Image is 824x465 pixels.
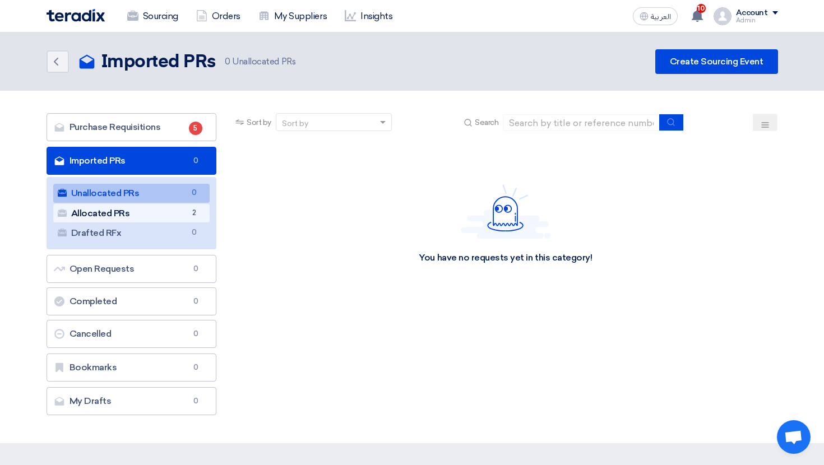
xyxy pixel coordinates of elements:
[101,51,216,73] h2: Imported PRs
[189,263,202,275] span: 0
[47,320,217,348] a: Cancelled0
[53,184,210,203] a: Unallocated PRs
[475,117,498,128] span: Search
[47,387,217,415] a: My Drafts0
[189,155,202,166] span: 0
[225,57,230,67] span: 0
[47,147,217,175] a: Imported PRs0
[282,118,308,129] div: Sort by
[189,396,202,407] span: 0
[247,117,271,128] span: Sort by
[651,13,671,21] span: العربية
[47,113,217,141] a: Purchase Requisitions5
[189,296,202,307] span: 0
[47,9,105,22] img: Teradix logo
[714,7,732,25] img: profile_test.png
[736,8,768,18] div: Account
[419,252,592,264] div: You have no requests yet in this category!
[503,114,660,131] input: Search by title or reference number
[47,255,217,283] a: Open Requests0
[118,4,187,29] a: Sourcing
[53,224,210,243] a: Drafted RFx
[461,184,550,239] img: Hello
[249,4,336,29] a: My Suppliers
[53,204,210,223] a: Allocated PRs
[697,4,706,13] span: 10
[633,7,678,25] button: العربية
[187,227,201,239] span: 0
[336,4,401,29] a: Insights
[189,328,202,340] span: 0
[655,49,778,74] a: Create Sourcing Event
[187,187,201,199] span: 0
[189,122,202,135] span: 5
[47,354,217,382] a: Bookmarks0
[777,420,811,454] div: Open chat
[187,4,249,29] a: Orders
[225,55,295,68] span: Unallocated PRs
[187,207,201,219] span: 2
[47,287,217,315] a: Completed0
[736,17,778,24] div: Admin
[189,362,202,373] span: 0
